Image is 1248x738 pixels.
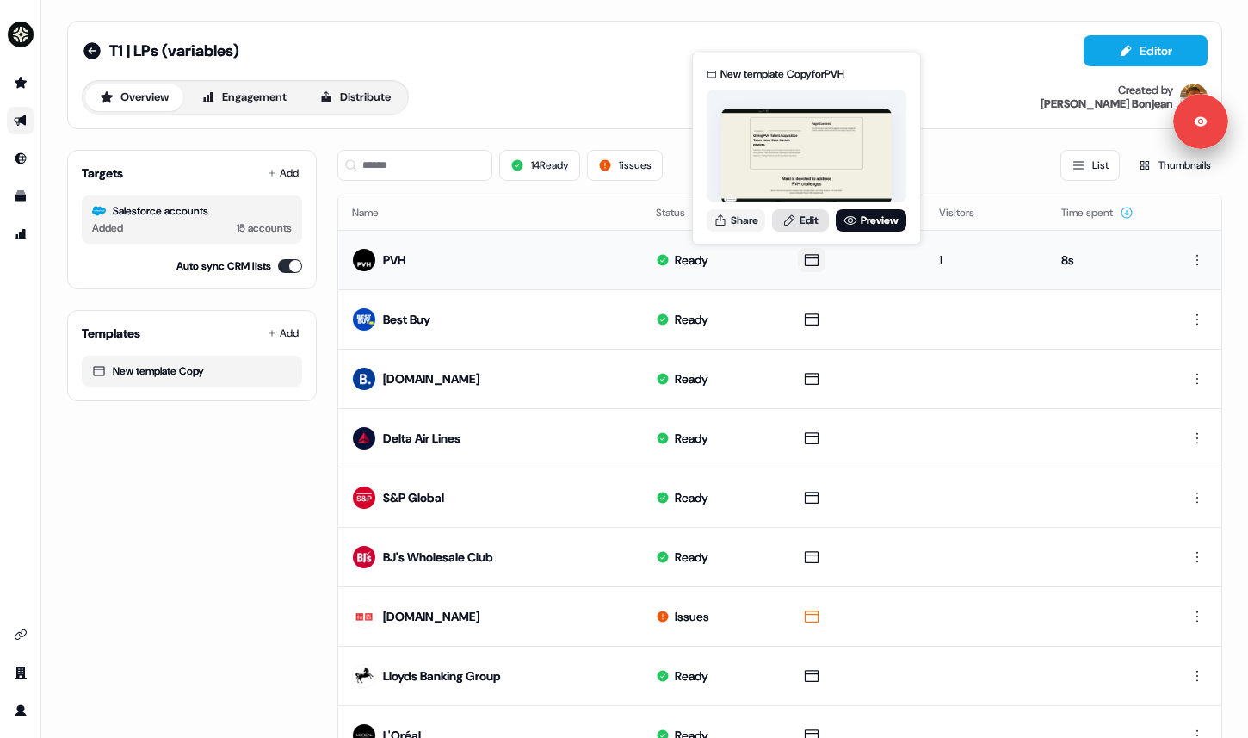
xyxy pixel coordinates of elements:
[656,197,706,228] button: Status
[675,549,708,566] div: Ready
[1061,251,1151,269] div: 8s
[675,608,709,625] div: Issues
[7,220,34,248] a: Go to attribution
[1060,150,1120,181] button: List
[675,430,708,447] div: Ready
[675,370,708,388] div: Ready
[383,489,444,506] div: S&P Global
[7,621,34,648] a: Go to integrations
[82,164,123,182] div: Targets
[109,40,239,61] span: T1 | LPs (variables)
[383,608,479,625] div: [DOMAIN_NAME]
[92,202,292,220] div: Salesforce accounts
[305,84,405,111] button: Distribute
[264,321,302,345] button: Add
[1084,35,1208,66] button: Editor
[675,251,708,269] div: Ready
[939,197,995,228] button: Visitors
[383,311,430,328] div: Best Buy
[264,161,302,185] button: Add
[85,84,183,111] button: Overview
[7,107,34,134] a: Go to outbound experience
[721,109,892,204] img: asset preview
[720,65,844,83] div: New template Copy for PVH
[383,667,501,685] div: Lloyds Banking Group
[92,363,292,380] div: New template Copy
[675,667,708,685] div: Ready
[499,150,580,181] button: 14Ready
[675,489,708,506] div: Ready
[836,209,906,232] a: Preview
[7,697,34,724] a: Go to profile
[707,209,765,232] button: Share
[383,251,405,269] div: PVH
[1061,197,1134,228] button: Time spent
[82,325,140,342] div: Templates
[7,659,34,686] a: Go to team
[176,257,271,275] label: Auto sync CRM lists
[187,84,301,111] button: Engagement
[1180,84,1208,111] img: Vincent
[939,251,1033,269] div: 1
[352,197,399,228] button: Name
[383,549,493,566] div: BJ's Wholesale Club
[7,145,34,172] a: Go to Inbound
[587,150,663,181] button: 1issues
[1084,44,1208,62] a: Editor
[237,220,292,237] div: 15 accounts
[92,220,123,237] div: Added
[1127,150,1222,181] button: Thumbnails
[1041,97,1173,111] div: [PERSON_NAME] Bonjean
[675,311,708,328] div: Ready
[772,209,829,232] a: Edit
[1118,84,1173,97] div: Created by
[383,430,460,447] div: Delta Air Lines
[7,183,34,210] a: Go to templates
[7,69,34,96] a: Go to prospects
[383,370,479,388] div: [DOMAIN_NAME]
